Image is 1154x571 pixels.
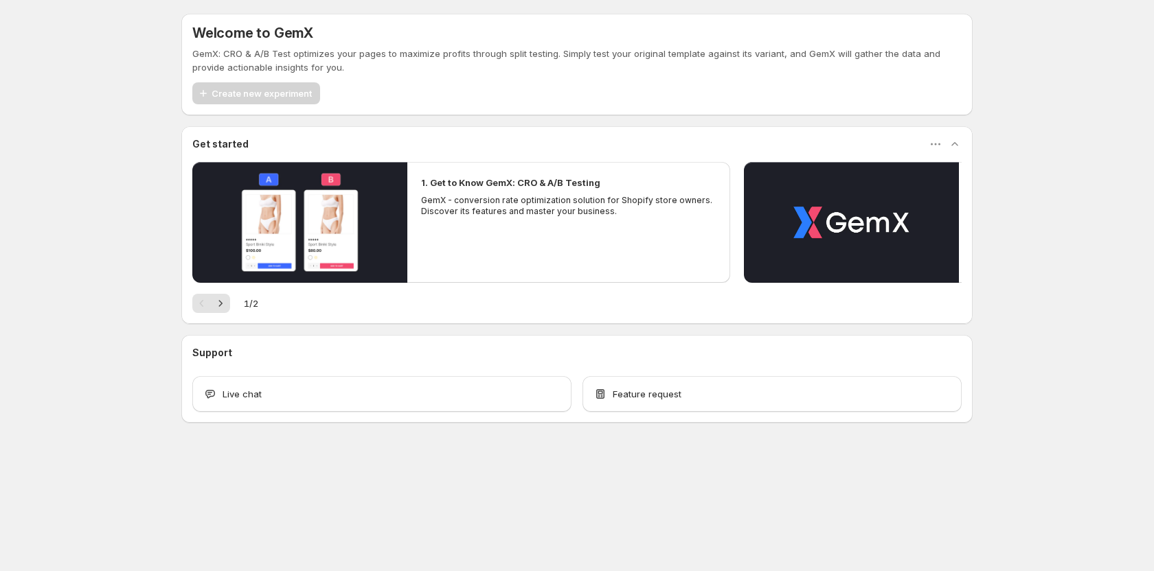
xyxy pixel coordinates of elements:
[192,162,407,283] button: Play video
[192,137,249,151] h3: Get started
[211,294,230,313] button: Next
[421,195,716,217] p: GemX - conversion rate optimization solution for Shopify store owners. Discover its features and ...
[192,294,230,313] nav: Pagination
[192,346,232,360] h3: Support
[192,47,962,74] p: GemX: CRO & A/B Test optimizes your pages to maximize profits through split testing. Simply test ...
[744,162,959,283] button: Play video
[244,296,258,310] span: 1 / 2
[613,387,681,401] span: Feature request
[223,387,262,401] span: Live chat
[192,25,313,41] h5: Welcome to GemX
[421,176,600,189] h2: 1. Get to Know GemX: CRO & A/B Testing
